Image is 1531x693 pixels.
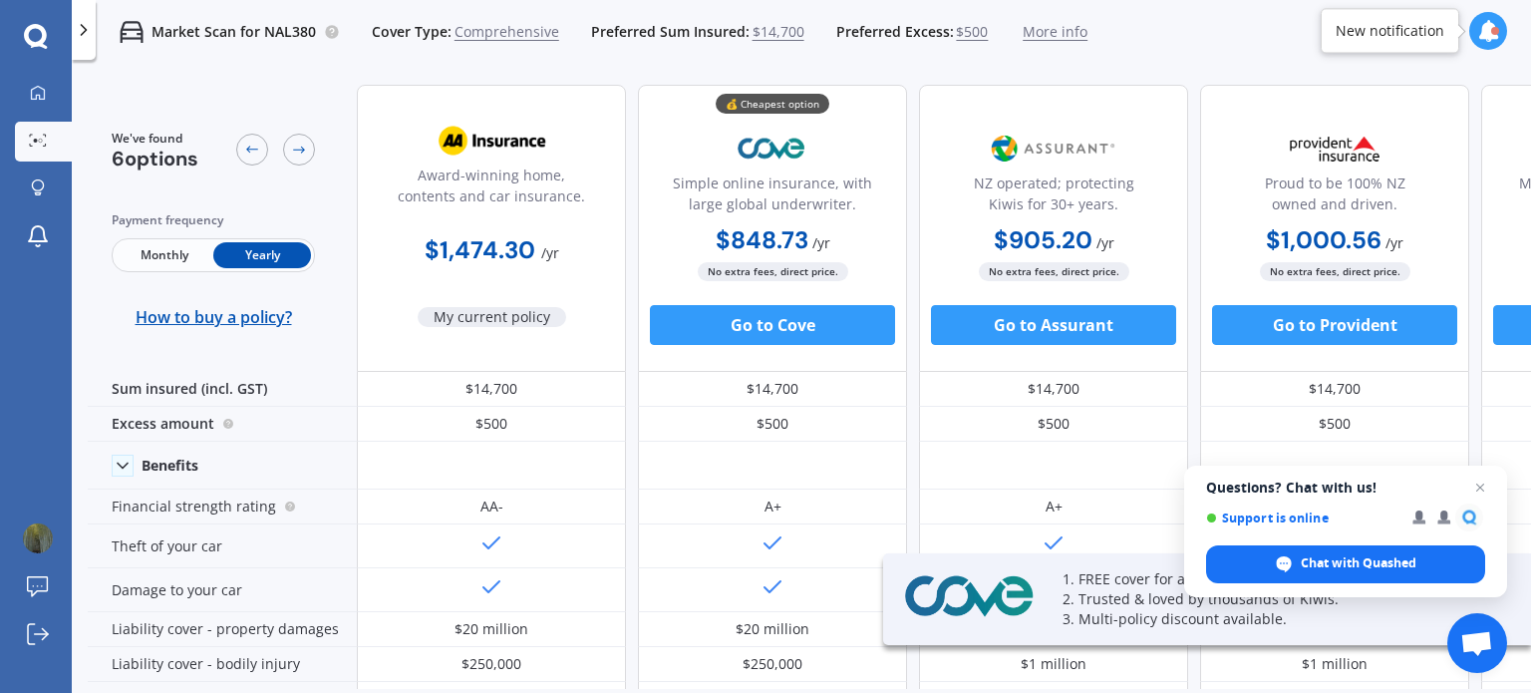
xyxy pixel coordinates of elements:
[698,262,848,281] span: No extra fees, direct price.
[899,571,1039,622] img: Cove.webp
[1063,589,1481,609] p: 2. Trusted & loved by thousands of Kiwis.
[1447,613,1507,673] div: Open chat
[956,22,988,42] span: $500
[919,372,1188,407] div: $14,700
[142,457,198,475] div: Benefits
[357,407,626,442] div: $500
[1260,262,1410,281] span: No extra fees, direct price.
[919,407,1188,442] div: $500
[994,224,1092,255] b: $905.20
[88,490,357,524] div: Financial strength rating
[1269,124,1400,173] img: Provident.png
[836,22,954,42] span: Preferred Excess:
[357,372,626,407] div: $14,700
[1206,511,1398,525] span: Support is online
[1266,224,1381,255] b: $1,000.56
[455,619,528,639] div: $20 million
[213,242,311,268] span: Yearly
[765,497,781,517] div: A+
[716,224,808,255] b: $848.73
[152,22,316,42] p: Market Scan for NAL380
[1212,305,1457,345] button: Go to Provident
[650,305,895,345] button: Go to Cove
[655,173,890,222] div: Simple online insurance, with large global underwriter.
[1021,654,1086,674] div: $1 million
[736,619,809,639] div: $20 million
[936,173,1171,222] div: NZ operated; protecting Kiwis for 30+ years.
[1336,21,1444,41] div: New notification
[116,242,213,268] span: Monthly
[120,20,144,44] img: car.f15378c7a67c060ca3f3.svg
[88,647,357,682] div: Liability cover - bodily injury
[753,22,804,42] span: $14,700
[112,146,198,172] span: 6 options
[88,524,357,568] div: Theft of your car
[136,307,292,327] span: How to buy a policy?
[1063,609,1481,629] p: 3. Multi-policy discount available.
[425,234,535,265] b: $1,474.30
[426,116,557,166] img: AA.webp
[1023,22,1087,42] span: More info
[1206,545,1485,583] div: Chat with Quashed
[374,165,609,214] div: Award-winning home, contents and car insurance.
[480,497,503,517] div: AA-
[716,94,829,114] div: 💰 Cheapest option
[638,407,907,442] div: $500
[1046,497,1063,517] div: A+
[88,372,357,407] div: Sum insured (incl. GST)
[23,523,53,553] img: ACg8ocKEQ3lt6MA8Jc2uwaVIeXvvgCRXUSm3Edr1pyjt7QT3vlx5IYxP=s96-c
[455,22,559,42] span: Comprehensive
[1063,569,1481,589] p: 1. FREE cover for a month (up to $100) with Quashed.
[707,124,838,173] img: Cove.webp
[638,372,907,407] div: $14,700
[1200,372,1469,407] div: $14,700
[461,654,521,674] div: $250,000
[1096,233,1114,252] span: / yr
[112,130,198,148] span: We've found
[88,407,357,442] div: Excess amount
[1217,173,1452,222] div: Proud to be 100% NZ owned and driven.
[418,307,566,327] span: My current policy
[743,654,802,674] div: $250,000
[1200,407,1469,442] div: $500
[1385,233,1403,252] span: / yr
[812,233,830,252] span: / yr
[979,262,1129,281] span: No extra fees, direct price.
[1206,480,1485,496] span: Questions? Chat with us!
[372,22,452,42] span: Cover Type:
[1302,654,1368,674] div: $1 million
[1468,476,1492,500] span: Close chat
[112,210,315,230] div: Payment frequency
[988,124,1119,173] img: Assurant.png
[541,243,559,262] span: / yr
[591,22,750,42] span: Preferred Sum Insured:
[1301,554,1416,572] span: Chat with Quashed
[88,612,357,647] div: Liability cover - property damages
[931,305,1176,345] button: Go to Assurant
[88,568,357,612] div: Damage to your car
